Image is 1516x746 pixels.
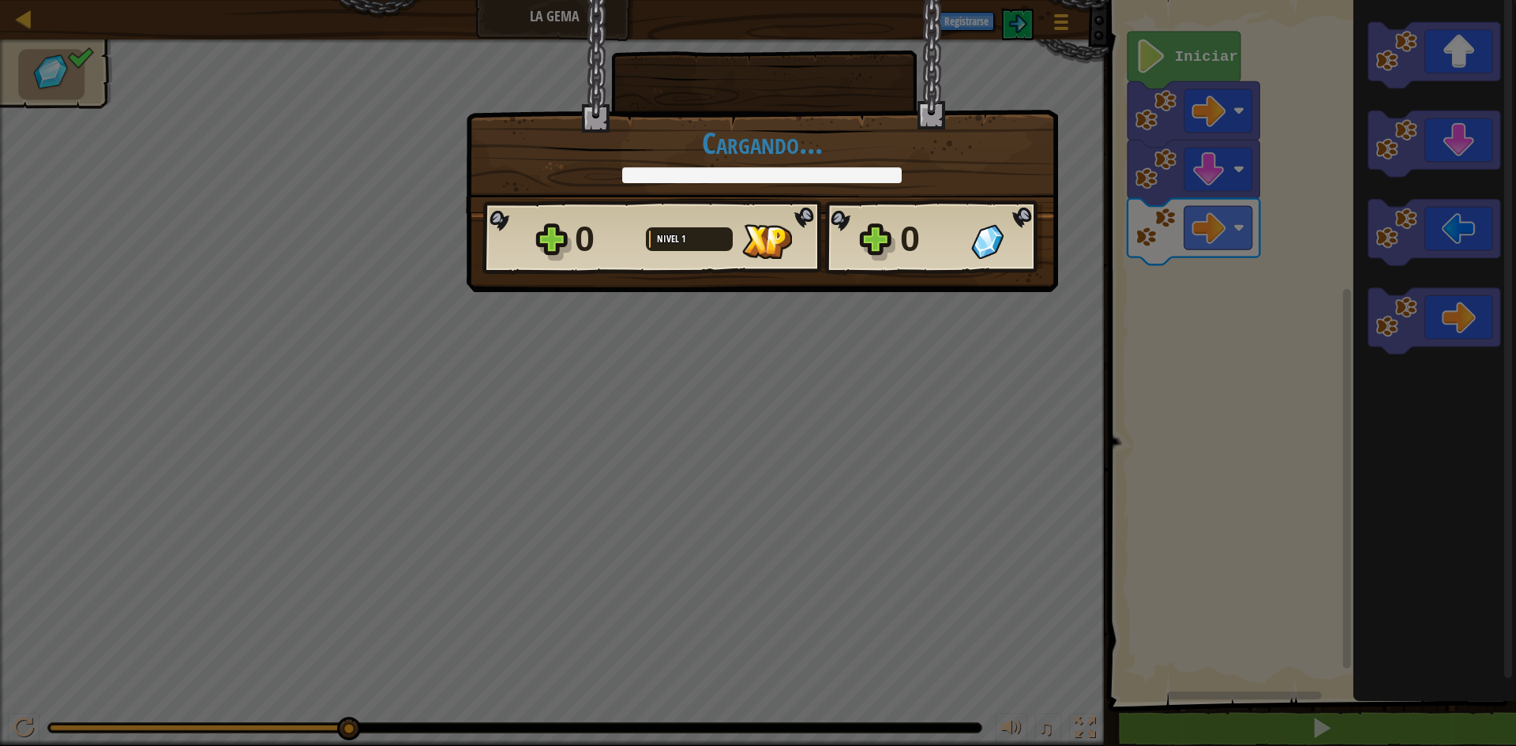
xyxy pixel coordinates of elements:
[657,232,681,246] span: Nivel
[681,232,686,246] span: 1
[900,214,962,264] div: 0
[971,224,1004,259] img: Gemas Conseguidas
[482,126,1041,159] h1: Cargando...
[575,214,636,264] div: 0
[742,224,792,259] img: XP Conseguida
